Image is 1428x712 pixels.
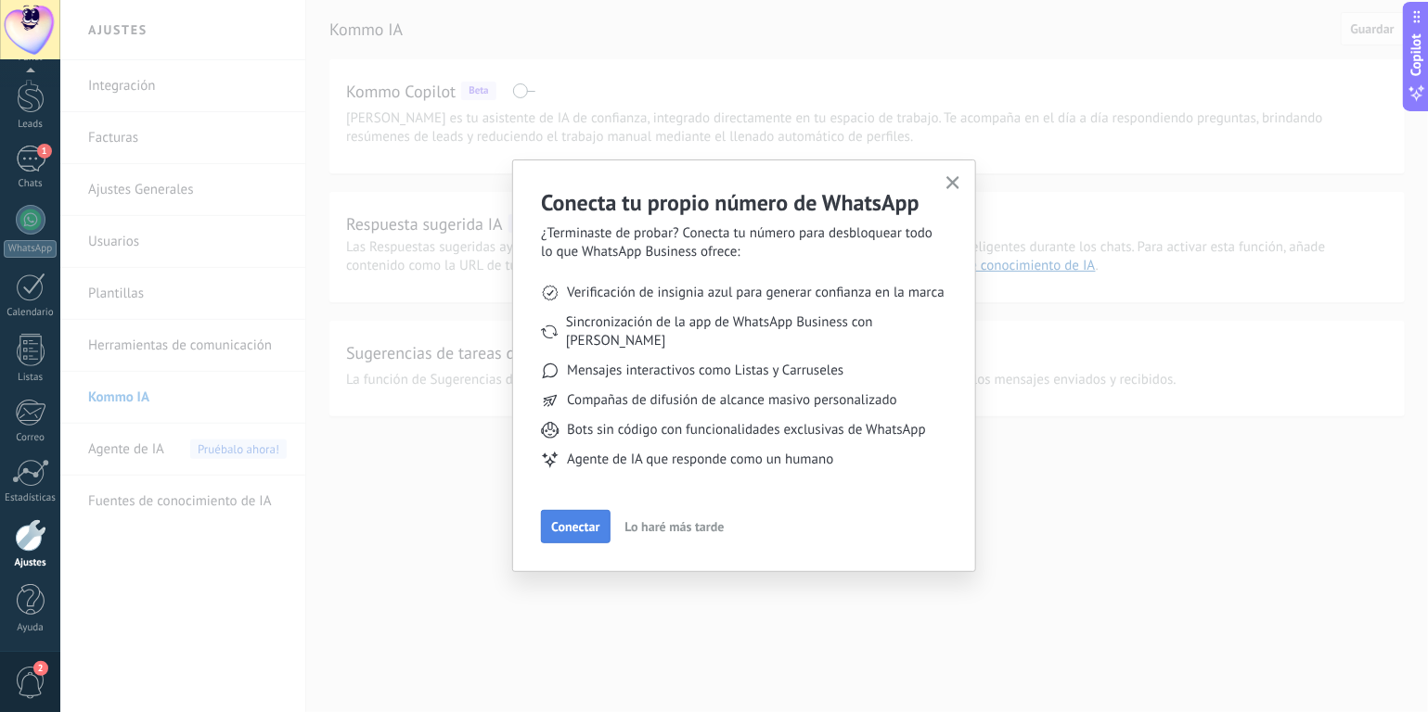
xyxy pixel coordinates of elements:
[567,284,945,302] span: Verificación de insignia azul para generar confianza en la marca
[4,432,58,444] div: Correo
[4,307,58,319] div: Calendario
[551,520,599,533] span: Conectar
[37,144,52,159] span: 1
[4,622,58,634] div: Ayuda
[566,313,947,350] span: Sincronización de la app de WhatsApp Business con [PERSON_NAME]
[567,421,926,439] span: Bots sin código con funcionalidades exclusivas de WhatsApp
[1408,34,1426,77] span: Copilot
[4,119,58,131] div: Leads
[541,188,947,217] h2: Conecta tu propio número de WhatsApp
[33,661,48,676] span: 2
[4,557,58,569] div: Ajustes
[567,451,833,469] span: Agente de IA que responde como un humano
[4,492,58,504] div: Estadísticas
[617,513,733,540] button: Lo haré más tarde
[625,520,725,533] span: Lo haré más tarde
[4,178,58,190] div: Chats
[567,362,843,380] span: Mensajes interactivos como Listas y Carruseles
[567,391,897,410] span: Compañas de difusión de alcance masivo personalizado
[4,240,57,258] div: WhatsApp
[541,224,947,261] span: ¿Terminaste de probar? Conecta tu número para desbloquear todo lo que WhatsApp Business ofrece:
[4,372,58,384] div: Listas
[541,510,610,543] button: Conectar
